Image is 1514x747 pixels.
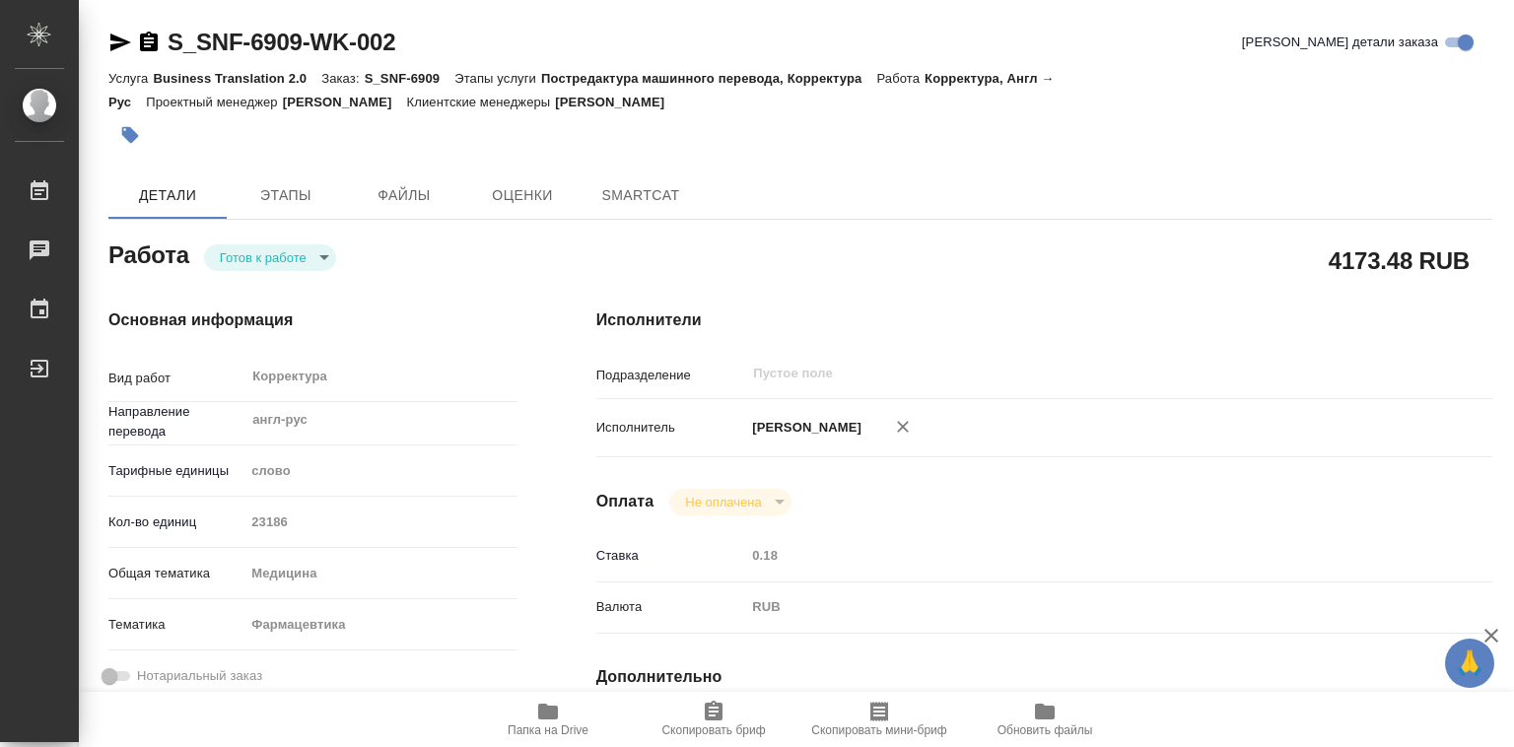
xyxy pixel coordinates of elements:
[137,31,161,54] button: Скопировать ссылку
[796,692,962,747] button: Скопировать мини-бриф
[214,249,312,266] button: Готов к работе
[669,489,791,515] div: Готов к работе
[596,366,746,385] p: Подразделение
[365,71,455,86] p: S_SNF-6909
[108,71,153,86] p: Услуга
[962,692,1128,747] button: Обновить файлы
[1242,33,1438,52] span: [PERSON_NAME] детали заказа
[108,113,152,157] button: Добавить тэг
[153,71,321,86] p: Business Translation 2.0
[108,31,132,54] button: Скопировать ссылку для ЯМессенджера
[596,418,746,438] p: Исполнитель
[108,308,517,332] h4: Основная информация
[454,71,541,86] p: Этапы услуги
[475,183,570,208] span: Оценки
[596,665,1492,689] h4: Дополнительно
[120,183,215,208] span: Детали
[137,666,262,686] span: Нотариальный заказ
[465,692,631,747] button: Папка на Drive
[593,183,688,208] span: SmartCat
[321,71,364,86] p: Заказ:
[745,541,1417,570] input: Пустое поле
[596,597,746,617] p: Валюта
[108,402,244,441] p: Направление перевода
[168,29,395,55] a: S_SNF-6909-WK-002
[108,236,189,271] h2: Работа
[998,723,1093,737] span: Обновить файлы
[239,183,333,208] span: Этапы
[541,71,876,86] p: Постредактура машинного перевода, Корректура
[283,95,407,109] p: [PERSON_NAME]
[1445,639,1494,688] button: 🙏
[146,95,282,109] p: Проектный менеджер
[108,369,244,388] p: Вид работ
[811,723,946,737] span: Скопировать мини-бриф
[244,608,516,642] div: Фармацевтика
[751,362,1371,385] input: Пустое поле
[679,494,767,510] button: Не оплачена
[596,308,1492,332] h4: Исполнители
[508,723,588,737] span: Папка на Drive
[108,512,244,532] p: Кол-во единиц
[204,244,336,271] div: Готов к работе
[244,454,516,488] div: слово
[1329,243,1470,277] h2: 4173.48 RUB
[596,546,746,566] p: Ставка
[1453,643,1486,684] span: 🙏
[108,564,244,583] p: Общая тематика
[745,590,1417,624] div: RUB
[244,508,516,536] input: Пустое поле
[108,615,244,635] p: Тематика
[596,490,654,513] h4: Оплата
[108,461,244,481] p: Тарифные единицы
[661,723,765,737] span: Скопировать бриф
[631,692,796,747] button: Скопировать бриф
[407,95,556,109] p: Клиентские менеджеры
[357,183,451,208] span: Файлы
[745,418,861,438] p: [PERSON_NAME]
[555,95,679,109] p: [PERSON_NAME]
[881,405,925,448] button: Удалить исполнителя
[244,557,516,590] div: Медицина
[876,71,925,86] p: Работа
